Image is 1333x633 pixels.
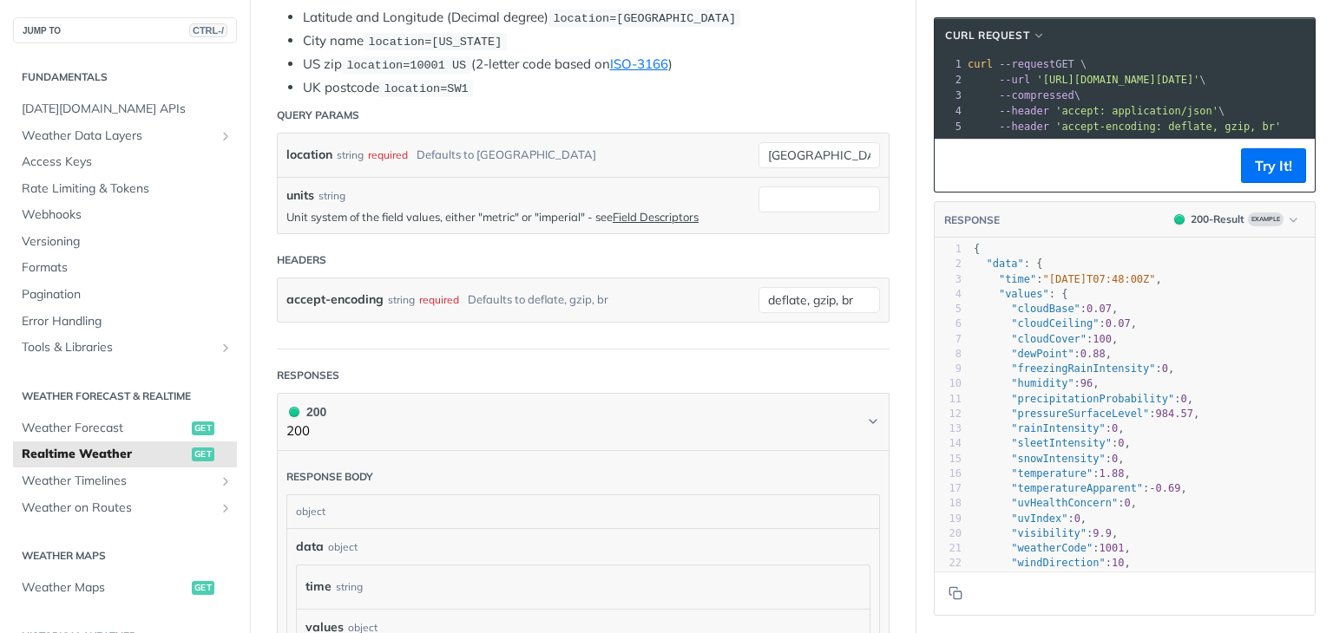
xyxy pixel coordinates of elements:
[1011,512,1067,525] span: "uvIndex"
[986,258,1023,270] span: "data"
[13,388,237,404] h2: Weather Forecast & realtime
[935,526,962,541] div: 20
[1162,362,1168,375] span: 0
[935,272,962,287] div: 3
[1149,482,1155,494] span: -
[935,103,964,119] div: 4
[219,129,233,143] button: Show subpages for Weather Data Layers
[277,108,359,123] div: Query Params
[22,127,214,145] span: Weather Data Layers
[968,58,1087,70] span: GET \
[192,421,214,435] span: get
[219,341,233,355] button: Show subpages for Tools & Libraries
[935,541,962,556] div: 21
[935,421,962,436] div: 13
[1011,422,1105,434] span: "rainIntensity"
[286,142,332,167] label: location
[1011,393,1174,405] span: "precipitationProbability"
[1087,303,1112,315] span: 0.07
[974,542,1131,554] span: : ,
[999,121,1049,133] span: --header
[968,74,1206,86] span: \
[13,468,237,494] a: Weather TimelinesShow subpages for Weather Timelines
[974,512,1087,525] span: : ,
[13,309,237,335] a: Error Handling
[1248,212,1284,226] span: Example
[1118,437,1124,449] span: 0
[999,105,1049,117] span: --header
[935,376,962,391] div: 10
[336,574,363,599] div: string
[328,539,358,555] div: object
[419,287,459,312] div: required
[13,441,237,467] a: Realtime Weatherget
[1106,317,1131,330] span: 0.07
[935,436,962,451] div: 14
[1011,408,1149,420] span: "pressureSurfaceLevel"
[935,242,962,257] div: 1
[999,273,1036,285] span: "time"
[935,119,964,134] div: 5
[935,481,962,496] div: 17
[1011,303,1080,315] span: "cloudBase"
[613,210,699,224] a: Field Descriptors
[1011,362,1155,375] span: "freezingRainIntensity"
[1124,497,1130,509] span: 0
[943,580,968,606] button: Copy to clipboard
[935,512,962,526] div: 19
[13,176,237,202] a: Rate Limiting & Tokens
[219,474,233,488] button: Show subpages for Weather Timelines
[13,255,237,281] a: Formats
[22,420,187,437] span: Weather Forecast
[974,273,1162,285] span: : ,
[939,27,1052,44] button: cURL Request
[384,82,468,95] span: location=SW1
[1100,542,1125,554] span: 1001
[974,408,1199,420] span: : ,
[974,422,1125,434] span: : ,
[1043,273,1156,285] span: "[DATE]T07:48:00Z"
[22,101,233,118] span: [DATE][DOMAIN_NAME] APIs
[935,556,962,571] div: 22
[277,252,326,268] div: Headers
[999,74,1030,86] span: --url
[368,142,408,167] div: required
[13,17,237,43] button: JUMP TOCTRL-/
[22,233,233,251] span: Versioning
[1093,333,1112,345] span: 100
[935,72,964,88] div: 2
[189,23,227,37] span: CTRL-/
[13,96,237,122] a: [DATE][DOMAIN_NAME] APIs
[1011,333,1087,345] span: "cloudCover"
[13,575,237,601] a: Weather Mapsget
[1166,211,1306,228] button: 200200-ResultExample
[13,335,237,361] a: Tools & LibrariesShow subpages for Tools & Libraries
[935,496,962,511] div: 18
[945,28,1029,43] span: cURL Request
[935,302,962,316] div: 5
[935,332,962,347] div: 7
[935,316,962,331] div: 6
[22,473,214,490] span: Weather Timelines
[289,407,299,417] span: 200
[935,88,964,103] div: 3
[368,36,502,49] span: location=[US_STATE]
[468,287,608,312] div: Defaults to deflate, gzip, br
[13,69,237,85] h2: Fundamentals
[1011,377,1074,389] span: "humidity"
[1156,408,1193,420] span: 984.57
[303,31,890,51] li: City name
[968,89,1080,101] span: \
[935,287,962,302] div: 4
[337,142,364,167] div: string
[935,467,962,481] div: 16
[287,495,875,528] div: object
[974,497,1137,509] span: : ,
[974,377,1100,389] span: : ,
[1080,377,1093,389] span: 96
[286,209,750,225] p: Unit system of the field values, either "metric" or "imperial" - see
[1011,527,1087,539] span: "visibility"
[192,447,214,461] span: get
[22,153,233,171] span: Access Keys
[22,499,214,517] span: Weather on Routes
